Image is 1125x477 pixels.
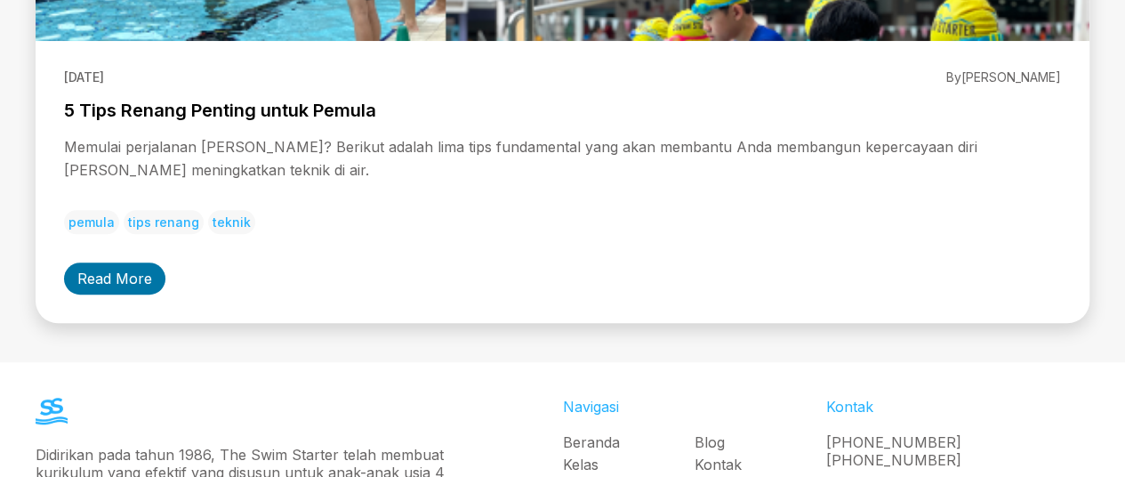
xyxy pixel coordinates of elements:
[695,456,826,473] a: Kontak
[64,210,119,234] span: pemula
[563,398,826,416] div: Navigasi
[64,99,1061,122] h3: 5 Tips Renang Penting untuk Pemula
[826,433,961,451] a: [PHONE_NUMBER]
[64,263,165,295] a: Read More
[826,398,1089,416] div: Kontak
[124,210,204,234] span: tips renang
[946,69,1061,85] span: By [PERSON_NAME]
[826,451,961,469] a: [PHONE_NUMBER]
[563,433,695,451] a: Beranda
[36,398,68,424] img: The Swim Starter Logo
[64,136,1061,182] p: Memulai perjalanan [PERSON_NAME]? Berikut adalah lima tips fundamental yang akan membantu Anda me...
[64,69,104,85] span: [DATE]
[208,210,255,234] span: teknik
[563,456,695,473] a: Kelas
[695,433,826,451] a: Blog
